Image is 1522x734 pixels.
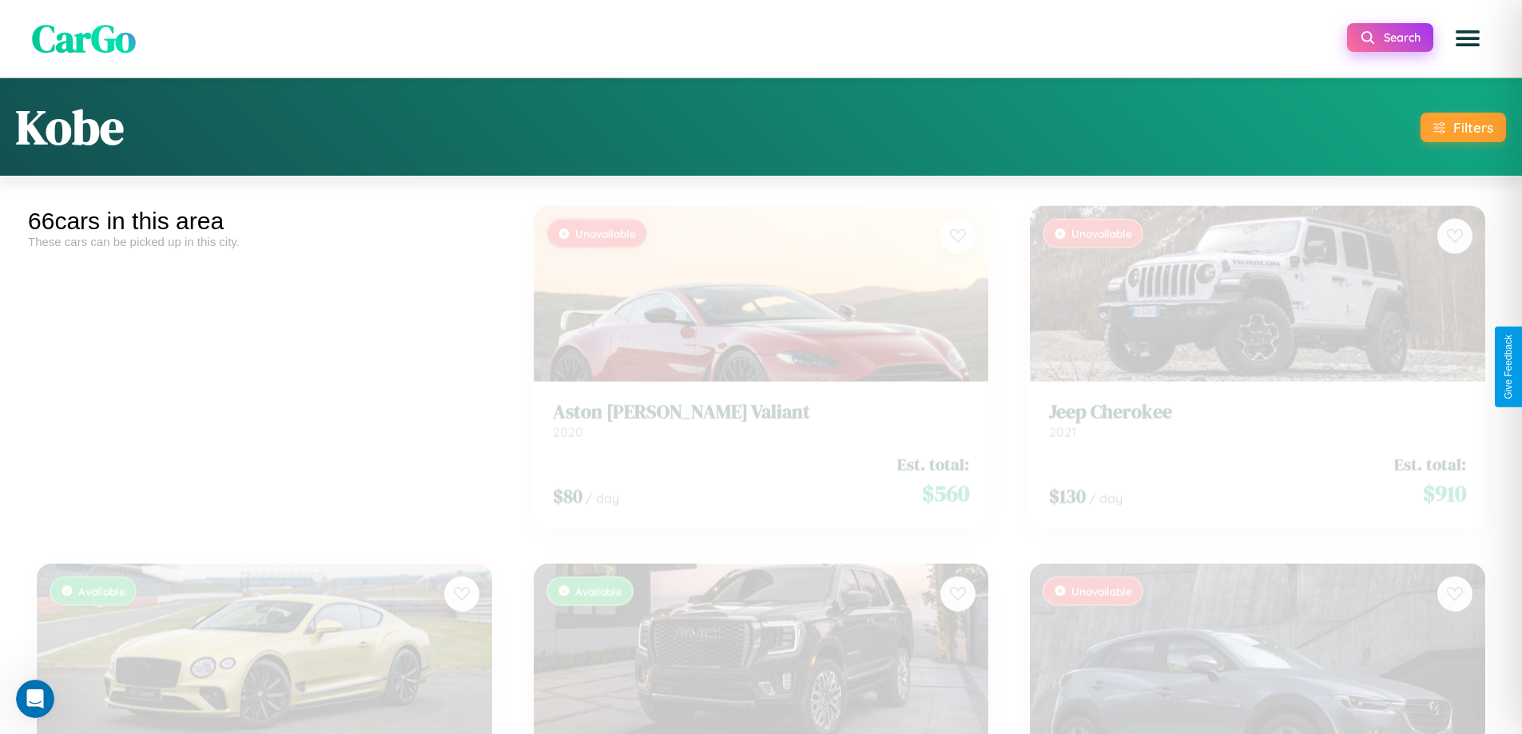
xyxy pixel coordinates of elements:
span: Search [1384,30,1421,45]
button: Filters [1421,113,1506,142]
span: $ 80 [553,470,582,497]
a: Aston [PERSON_NAME] Valiant2020 [553,388,970,427]
span: Unavailable [1071,214,1132,228]
span: CarGo [32,12,136,65]
div: These cars can be picked up in this city. [28,235,501,248]
button: Open menu [1445,16,1490,61]
span: Unavailable [1071,572,1132,585]
h1: Kobe [16,94,124,160]
span: 2021 [1049,411,1076,427]
span: Est. total: [1394,440,1466,463]
span: Available [78,572,125,585]
div: Filters [1453,119,1493,136]
h3: Jeep Cherokee [1049,388,1466,411]
span: $ 130 [1049,470,1086,497]
iframe: Intercom live chat [16,680,54,718]
span: Available [575,572,622,585]
h3: Aston [PERSON_NAME] Valiant [553,388,970,411]
span: $ 910 [1423,465,1466,497]
div: Give Feedback [1503,335,1514,399]
button: Search [1347,23,1433,52]
a: Jeep Cherokee2021 [1049,388,1466,427]
div: 66 cars in this area [28,208,501,235]
span: 2020 [553,411,583,427]
span: / day [586,478,619,494]
span: Est. total: [897,440,969,463]
span: $ 560 [922,465,969,497]
span: / day [1089,478,1123,494]
span: Unavailable [575,214,636,228]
